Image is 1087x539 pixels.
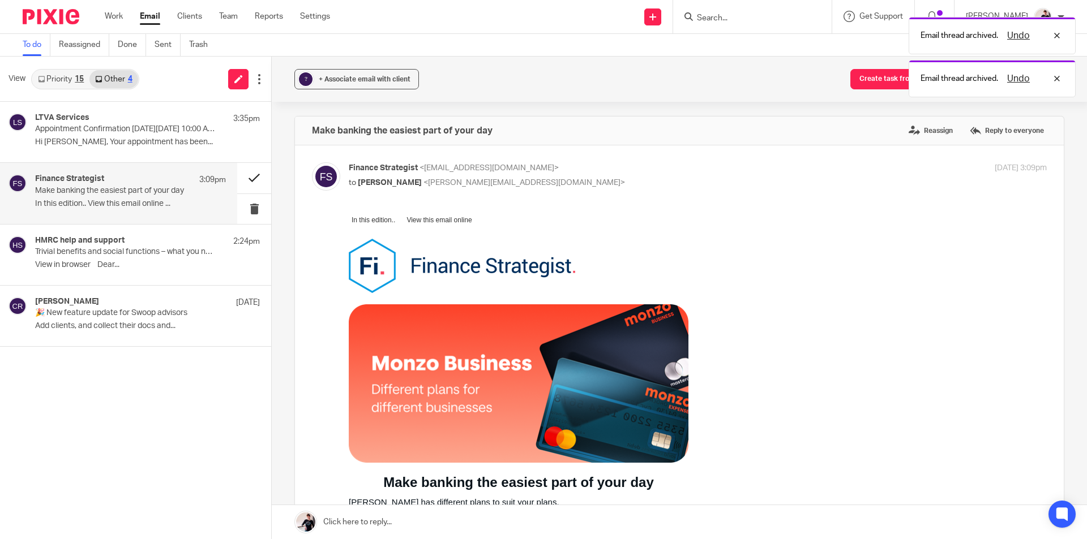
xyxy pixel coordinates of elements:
[233,113,260,124] p: 3:35pm
[1004,29,1033,42] button: Undo
[423,179,625,187] span: <[PERSON_NAME][EMAIL_ADDRESS][DOMAIN_NAME]>
[219,11,238,22] a: Team
[255,11,283,22] a: Reports
[420,164,559,172] span: <[EMAIL_ADDRESS][DOMAIN_NAME]>
[300,11,330,22] a: Settings
[140,11,160,22] a: Email
[35,321,260,331] p: Add clients, and collect their docs and...
[995,162,1047,174] p: [DATE] 3:09pm
[23,34,50,56] a: To do
[155,34,181,56] a: Sent
[75,75,84,83] div: 15
[299,72,313,86] div: ?
[89,70,138,88] a: Other4
[199,174,226,186] p: 3:09pm
[319,76,410,83] span: + Associate email with client
[312,162,340,191] img: svg%3E
[35,174,104,184] h4: Finance Strategist
[35,186,188,196] p: Make banking the easiest part of your day
[35,247,215,257] p: Trivial benefits and social functions – what you need to know
[1004,72,1033,85] button: Undo
[35,124,215,134] p: Appointment Confirmation [DATE][DATE] 10:00 AM (+01:00)
[349,164,418,172] span: Finance Strategist
[349,179,356,187] span: to
[11,326,321,346] em: Track spending, send invoices, and control your finances from anywhere – on your laptop or phone.
[294,69,419,89] button: ? + Associate email with client
[8,297,27,315] img: svg%3E
[35,113,89,123] h4: LTVA Services
[128,75,132,83] div: 4
[3,3,46,11] h4: In this edition..
[118,34,146,56] a: Done
[32,70,89,88] a: Priority15
[35,199,226,209] p: In this edition.. View this email online ...
[967,122,1047,139] label: Reply to everyone
[35,260,260,270] p: View in browser﻿ Dear...
[189,34,216,56] a: Trash
[35,308,215,318] p: 🎉 New feature update for Swoop advisors
[35,137,260,147] p: Hi [PERSON_NAME], Your appointment has been...
[101,489,238,499] a: Explore [PERSON_NAME] Business
[233,236,260,247] p: 2:24pm
[35,236,125,245] h4: HMRC help and support
[8,174,27,192] img: svg%3E
[23,9,79,24] img: Pixie
[8,73,25,85] span: View
[1034,8,1052,26] img: AV307615.jpg
[8,113,27,131] img: svg%3E
[35,297,99,307] h4: [PERSON_NAME]
[11,430,331,450] em: Let your staff spend up to limits that you set for them, with real-time alerts and a clear view o...
[921,30,998,41] p: Email thread archived.
[236,297,260,308] p: [DATE]
[11,378,326,398] em: See money moving in and out in real time, so you’re not caught off guard by payroll, supplier bil...
[59,34,109,56] a: Reassigned
[8,236,27,254] img: svg%3E
[105,11,123,22] a: Work
[906,122,956,139] label: Reassign
[312,125,493,136] h4: Make banking the easiest part of your day
[58,3,123,11] a: View this email online
[177,11,202,22] a: Clients
[358,179,422,187] span: [PERSON_NAME]
[921,73,998,84] p: Email thread archived.
[35,261,305,277] strong: Make banking the easiest part of your day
